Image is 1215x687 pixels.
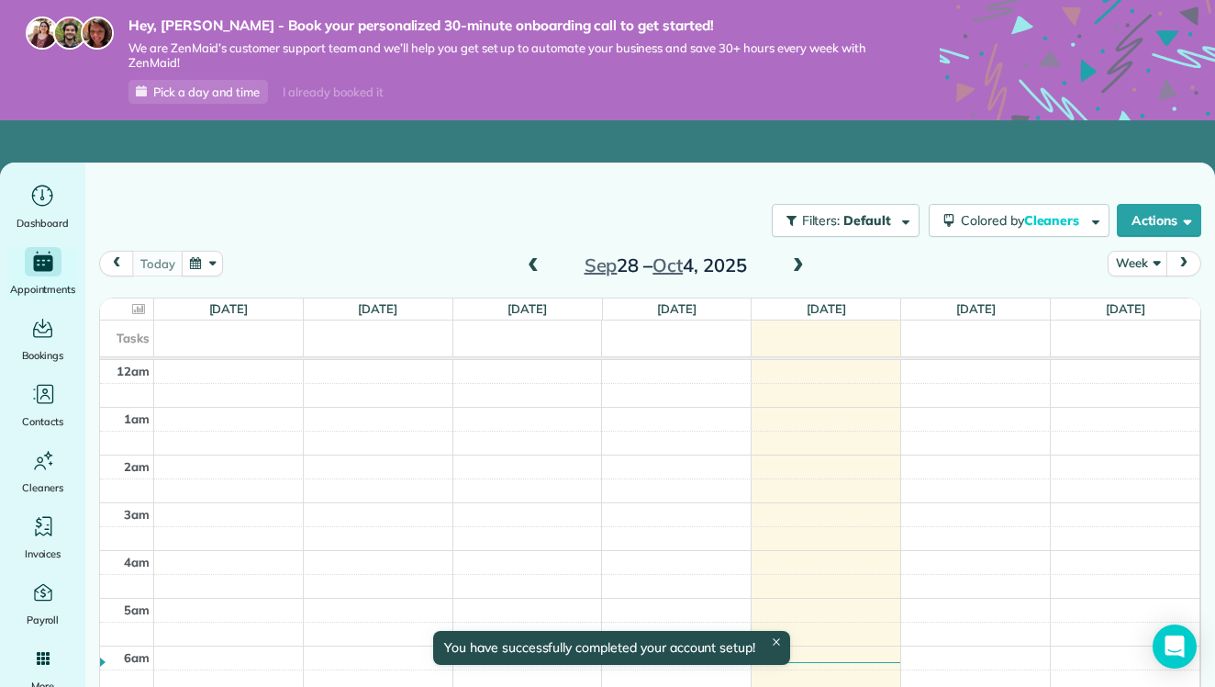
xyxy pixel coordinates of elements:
[124,411,150,426] span: 1am
[1166,251,1201,276] button: next
[7,313,78,365] a: Bookings
[124,459,150,474] span: 2am
[7,181,78,232] a: Dashboard
[433,631,790,665] div: You have successfully completed your account setup!
[802,212,841,229] span: Filters:
[1024,212,1083,229] span: Cleaners
[585,253,618,276] span: Sep
[124,555,150,569] span: 4am
[128,40,885,72] span: We are ZenMaid’s customer support team and we’ll help you get set up to automate your business an...
[81,17,114,50] img: michelle-19f622bdf1676172e81f8f8fba1fb50e276960ebfe0243fe18214015130c80e4.jpg
[1106,301,1145,316] a: [DATE]
[26,17,59,50] img: maria-72a9807cf96188c08ef61303f053569d2e2a8a1cde33d635c8a3ac13582a053d.jpg
[132,251,183,276] button: today
[25,545,61,563] span: Invoices
[117,331,150,345] span: Tasks
[117,364,150,378] span: 12am
[956,301,996,316] a: [DATE]
[551,255,780,276] h2: 28 – 4, 2025
[1117,204,1201,237] button: Actions
[1153,625,1197,669] div: Open Intercom Messenger
[843,212,892,229] span: Default
[763,204,920,237] a: Filters: Default
[128,17,885,35] strong: Hey, [PERSON_NAME] - Book your personalized 30-minute onboarding call to get started!
[929,204,1109,237] button: Colored byCleaners
[7,379,78,431] a: Contacts
[272,81,394,104] div: I already booked it
[807,301,846,316] a: [DATE]
[507,301,547,316] a: [DATE]
[209,301,249,316] a: [DATE]
[7,578,78,629] a: Payroll
[7,445,78,497] a: Cleaners
[10,280,76,298] span: Appointments
[22,479,63,497] span: Cleaners
[961,212,1086,229] span: Colored by
[53,17,86,50] img: jorge-587dff0eeaa6aab1f244e6dc62b8924c3b6ad411094392a53c71c6c4a576187d.jpg
[128,80,268,104] a: Pick a day and time
[17,214,69,232] span: Dashboard
[22,346,64,365] span: Bookings
[27,611,60,629] span: Payroll
[358,301,397,316] a: [DATE]
[99,251,134,276] button: prev
[772,204,920,237] button: Filters: Default
[124,507,150,522] span: 3am
[657,301,697,316] a: [DATE]
[1108,251,1167,276] button: Week
[7,247,78,298] a: Appointments
[22,412,63,431] span: Contacts
[652,253,683,276] span: Oct
[124,603,150,617] span: 5am
[153,84,260,99] span: Pick a day and time
[124,650,150,665] span: 6am
[7,512,78,563] a: Invoices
